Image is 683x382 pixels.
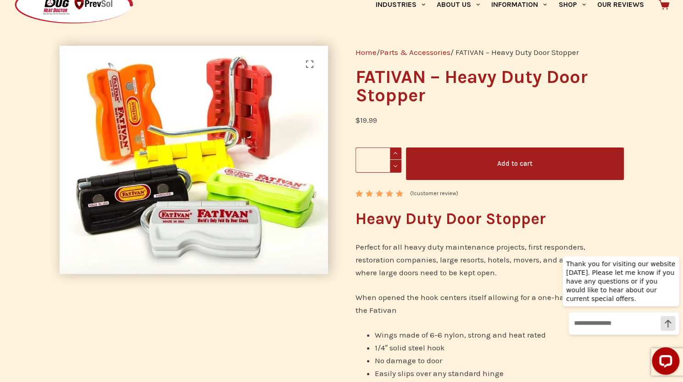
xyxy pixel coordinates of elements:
[375,328,624,341] li: Wings made of 6-6 nylon, strong and heat rated
[355,240,624,279] p: Perfect for all heavy duty maintenance projects, first responders, restoration companies, large r...
[300,55,319,73] a: View full-screen image gallery
[412,190,414,196] span: 1
[375,354,624,367] li: No damage to door
[380,48,450,57] a: Parts & Accessories
[355,147,401,173] input: Product quantity
[355,190,362,204] span: 1
[355,48,377,57] a: Home
[375,367,624,380] li: Easily slips over any standard hinge
[555,248,683,382] iframe: LiveChat chat widget
[355,115,377,125] bdi: 19.99
[355,190,405,239] span: Rated out of 5 based on customer rating
[355,46,624,59] nav: Breadcrumb
[355,115,360,125] span: $
[355,207,624,231] h2: Heavy Duty Door Stopper
[375,341,624,354] li: 1/4″ solid steel hook
[355,68,624,104] h1: FATIVAN – Heavy Duty Door Stopper
[406,147,624,180] button: Add to cart
[410,189,458,198] a: (1customer review)
[355,291,624,317] p: When opened the hook centers itself allowing for a one-hand installation. the Fativan
[355,190,405,197] div: Rated 5.00 out of 5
